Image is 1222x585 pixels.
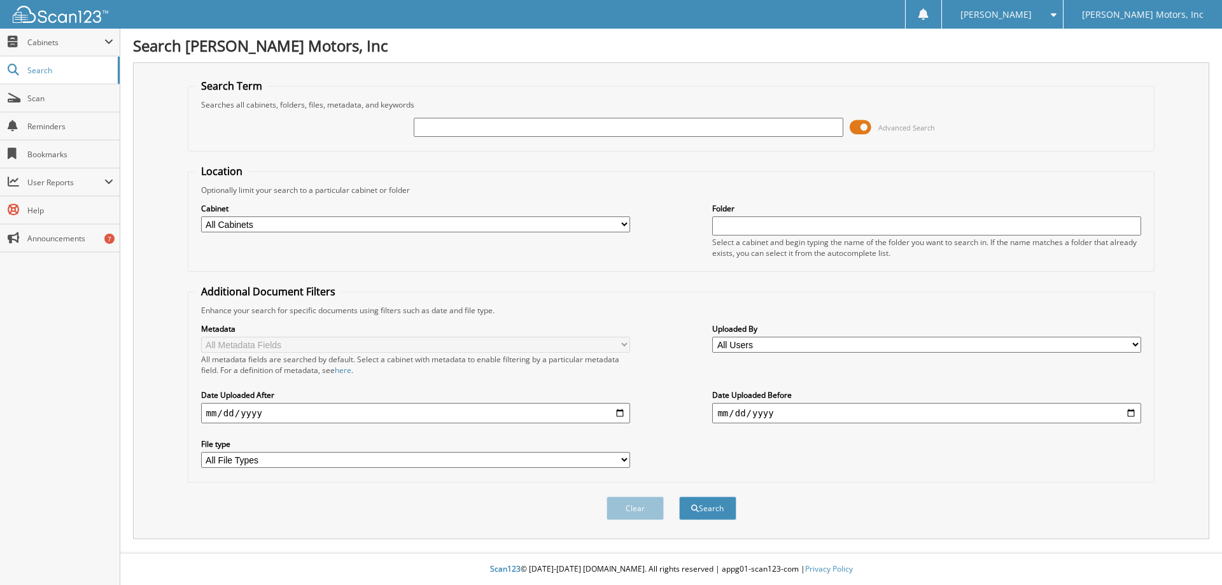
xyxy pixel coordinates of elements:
span: Reminders [27,121,113,132]
span: Search [27,65,111,76]
input: start [201,403,630,423]
label: Metadata [201,323,630,334]
a: Privacy Policy [805,563,853,574]
div: Enhance your search for specific documents using filters such as date and file type. [195,305,1148,316]
span: Scan123 [490,563,521,574]
span: Help [27,205,113,216]
span: Advanced Search [878,123,935,132]
iframe: Chat Widget [1158,524,1222,585]
label: Uploaded By [712,323,1141,334]
div: © [DATE]-[DATE] [DOMAIN_NAME]. All rights reserved | appg01-scan123-com | [120,554,1222,585]
input: end [712,403,1141,423]
legend: Location [195,164,249,178]
label: File type [201,439,630,449]
span: Bookmarks [27,149,113,160]
div: Searches all cabinets, folders, files, metadata, and keywords [195,99,1148,110]
span: Announcements [27,233,113,244]
label: Date Uploaded Before [712,390,1141,400]
span: [PERSON_NAME] Motors, Inc [1082,11,1204,18]
span: User Reports [27,177,104,188]
label: Cabinet [201,203,630,214]
span: [PERSON_NAME] [960,11,1032,18]
div: All metadata fields are searched by default. Select a cabinet with metadata to enable filtering b... [201,354,630,376]
span: Cabinets [27,37,104,48]
button: Clear [607,497,664,520]
a: here [335,365,351,376]
img: scan123-logo-white.svg [13,6,108,23]
legend: Additional Document Filters [195,285,342,299]
h1: Search [PERSON_NAME] Motors, Inc [133,35,1209,56]
div: Select a cabinet and begin typing the name of the folder you want to search in. If the name match... [712,237,1141,258]
button: Search [679,497,736,520]
span: Scan [27,93,113,104]
label: Date Uploaded After [201,390,630,400]
div: Optionally limit your search to a particular cabinet or folder [195,185,1148,195]
legend: Search Term [195,79,269,93]
div: 7 [104,234,115,244]
label: Folder [712,203,1141,214]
